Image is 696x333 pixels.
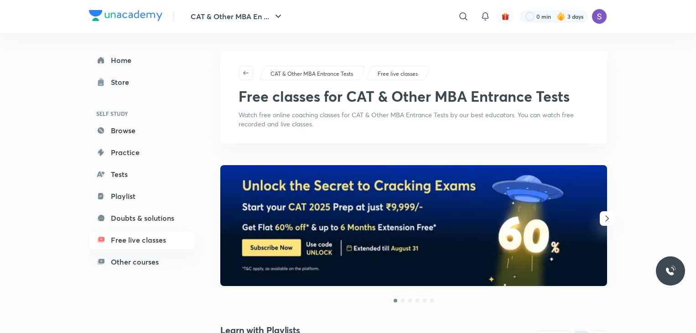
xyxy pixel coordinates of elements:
[89,231,195,249] a: Free live classes
[220,165,607,287] a: banner
[556,12,566,21] img: streak
[270,70,353,78] p: CAT & Other MBA Entrance Tests
[89,10,162,23] a: Company Logo
[89,187,195,205] a: Playlist
[89,143,195,161] a: Practice
[89,253,195,271] a: Other courses
[89,121,195,140] a: Browse
[378,70,418,78] p: Free live classes
[376,70,420,78] a: Free live classes
[185,7,289,26] button: CAT & Other MBA En ...
[665,265,676,276] img: ttu
[239,88,570,105] h1: Free classes for CAT & Other MBA Entrance Tests
[89,165,195,183] a: Tests
[89,73,195,91] a: Store
[220,165,607,286] img: banner
[89,106,195,121] h6: SELF STUDY
[239,110,589,129] p: Watch free online coaching classes for CAT & Other MBA Entrance Tests by our best educators. You ...
[498,9,513,24] button: avatar
[89,51,195,69] a: Home
[111,77,135,88] div: Store
[592,9,607,24] img: Sapara Premji
[269,70,355,78] a: CAT & Other MBA Entrance Tests
[89,209,195,227] a: Doubts & solutions
[501,12,509,21] img: avatar
[89,10,162,21] img: Company Logo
